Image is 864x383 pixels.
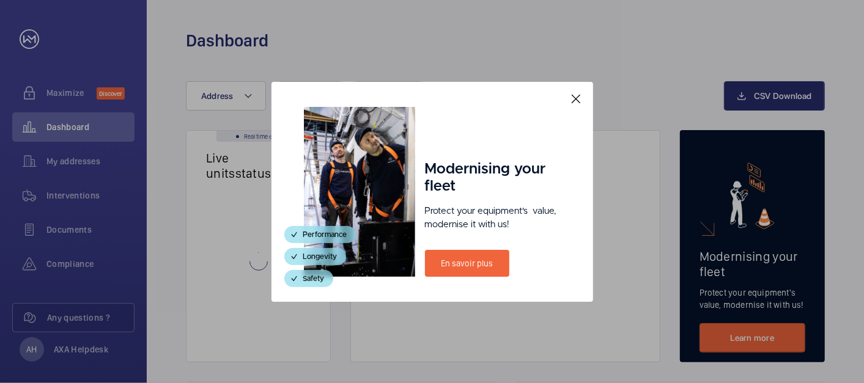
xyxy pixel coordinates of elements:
[284,248,346,265] div: Longevity
[284,226,356,243] div: Performance
[425,205,561,232] p: Protect your equipment's value, modernise it with us!
[425,161,561,195] h1: Modernising your fleet
[425,250,509,277] a: En savoir plus
[284,270,333,287] div: Safety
